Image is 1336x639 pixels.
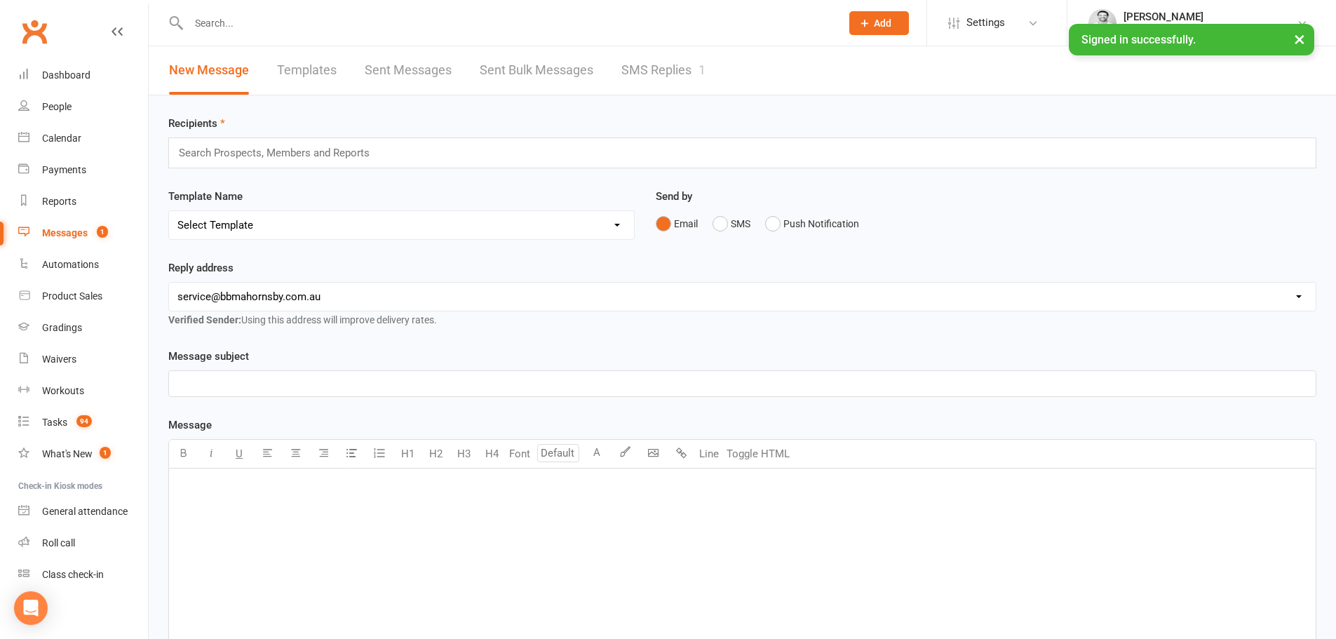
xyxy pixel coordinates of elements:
[18,154,148,186] a: Payments
[100,447,111,459] span: 1
[42,448,93,459] div: What's New
[621,46,706,95] a: SMS Replies1
[42,259,99,270] div: Automations
[42,69,90,81] div: Dashboard
[42,133,81,144] div: Calendar
[18,438,148,470] a: What's New1
[18,91,148,123] a: People
[42,290,102,302] div: Product Sales
[97,226,108,238] span: 1
[184,13,831,33] input: Search...
[177,144,383,162] input: Search Prospects, Members and Reports
[168,115,225,132] label: Recipients
[169,46,249,95] a: New Message
[365,46,452,95] a: Sent Messages
[583,440,611,468] button: A
[699,62,706,77] div: 1
[478,440,506,468] button: H4
[225,440,253,468] button: U
[966,7,1005,39] span: Settings
[450,440,478,468] button: H3
[849,11,909,35] button: Add
[18,217,148,249] a: Messages 1
[393,440,421,468] button: H1
[18,249,148,281] a: Automations
[537,444,579,462] input: Default
[76,415,92,427] span: 94
[765,210,859,237] button: Push Notification
[18,375,148,407] a: Workouts
[17,14,52,49] a: Clubworx
[168,348,249,365] label: Message subject
[18,123,148,154] a: Calendar
[168,188,243,205] label: Template Name
[18,344,148,375] a: Waivers
[723,440,793,468] button: Toggle HTML
[42,569,104,580] div: Class check-in
[713,210,750,237] button: SMS
[168,260,234,276] label: Reply address
[656,188,692,205] label: Send by
[1124,23,1297,36] div: Black Belt Martial Arts [PERSON_NAME]
[42,322,82,333] div: Gradings
[42,101,72,112] div: People
[1124,11,1297,23] div: [PERSON_NAME]
[168,314,241,325] strong: Verified Sender:
[18,312,148,344] a: Gradings
[42,354,76,365] div: Waivers
[1287,24,1312,54] button: ×
[42,385,84,396] div: Workouts
[42,417,67,428] div: Tasks
[18,60,148,91] a: Dashboard
[18,281,148,312] a: Product Sales
[42,164,86,175] div: Payments
[18,496,148,527] a: General attendance kiosk mode
[168,417,212,433] label: Message
[42,196,76,207] div: Reports
[421,440,450,468] button: H2
[236,448,243,460] span: U
[277,46,337,95] a: Templates
[695,440,723,468] button: Line
[42,537,75,549] div: Roll call
[42,506,128,517] div: General attendance
[168,314,437,325] span: Using this address will improve delivery rates.
[1081,33,1196,46] span: Signed in successfully.
[506,440,534,468] button: Font
[18,527,148,559] a: Roll call
[18,407,148,438] a: Tasks 94
[656,210,698,237] button: Email
[480,46,593,95] a: Sent Bulk Messages
[874,18,891,29] span: Add
[18,186,148,217] a: Reports
[18,559,148,591] a: Class kiosk mode
[1088,9,1116,37] img: thumb_image1546143763.png
[42,227,88,238] div: Messages
[14,591,48,625] div: Open Intercom Messenger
